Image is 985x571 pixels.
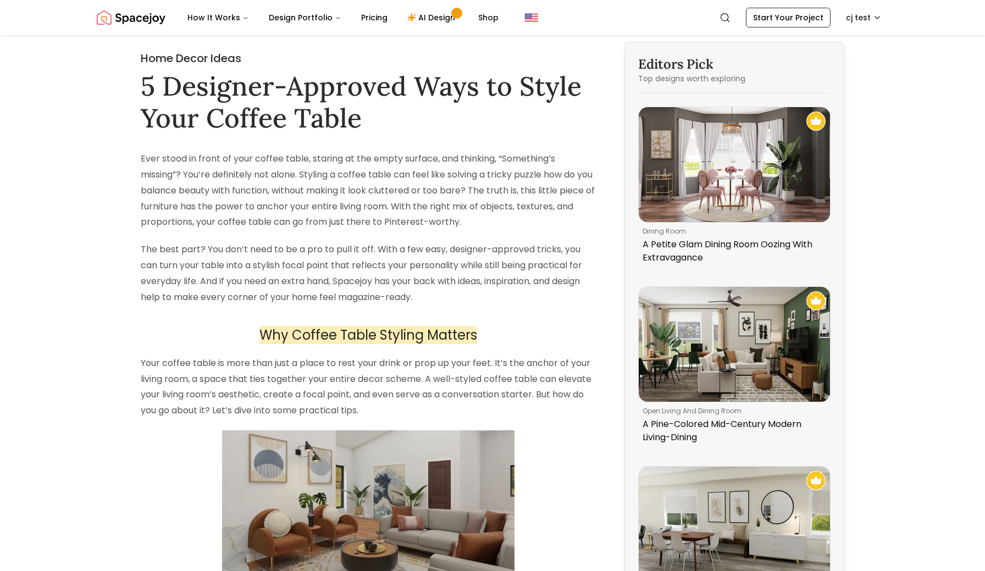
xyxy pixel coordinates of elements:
[260,7,350,29] button: Design Portfolio
[643,407,822,415] p: open living and dining room
[141,51,596,66] h2: Home Decor Ideas
[352,7,396,29] a: Pricing
[97,7,165,29] img: Spacejoy Logo
[141,242,596,305] p: The best part? You don’t need to be a pro to pull it off. With a few easy, designer-approved tric...
[525,11,538,24] img: United States
[141,151,596,230] p: Ever stood in front of your coffee table, staring at the empty surface, and thinking, “Something’...
[806,112,826,131] img: Recommended Spacejoy Design - A Petite Glam Dining Room Oozing With Extravagance
[97,7,165,29] a: Spacejoy
[638,73,831,84] p: Top designs worth exploring
[141,356,596,419] p: Your coffee table is more than just a place to rest your drink or prop up your feet. It’s the anc...
[746,8,831,27] a: Start Your Project
[839,8,888,27] button: cj test
[179,7,507,29] nav: Main
[469,7,507,29] a: Shop
[643,238,822,264] p: A Petite Glam Dining Room Oozing With Extravagance
[643,227,822,236] p: dining room
[638,56,831,73] h3: Editors Pick
[638,107,831,269] a: A Petite Glam Dining Room Oozing With ExtravaganceRecommended Spacejoy Design - A Petite Glam Din...
[806,471,826,490] img: Recommended Spacejoy Design - An Open Mid-Century Modern Living-Dining Room
[639,107,830,222] img: A Petite Glam Dining Room Oozing With Extravagance
[638,286,831,448] a: A Pine-Colored Mid-Century Modern Living-DiningRecommended Spacejoy Design - A Pine-Colored Mid-C...
[179,7,258,29] button: How It Works
[259,326,477,344] span: Why Coffee Table Styling Matters
[806,291,826,311] img: Recommended Spacejoy Design - A Pine-Colored Mid-Century Modern Living-Dining
[141,70,596,134] h1: 5 Designer-Approved Ways to Style Your Coffee Table
[643,418,822,444] p: A Pine-Colored Mid-Century Modern Living-Dining
[399,7,467,29] a: AI Design
[639,287,830,402] img: A Pine-Colored Mid-Century Modern Living-Dining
